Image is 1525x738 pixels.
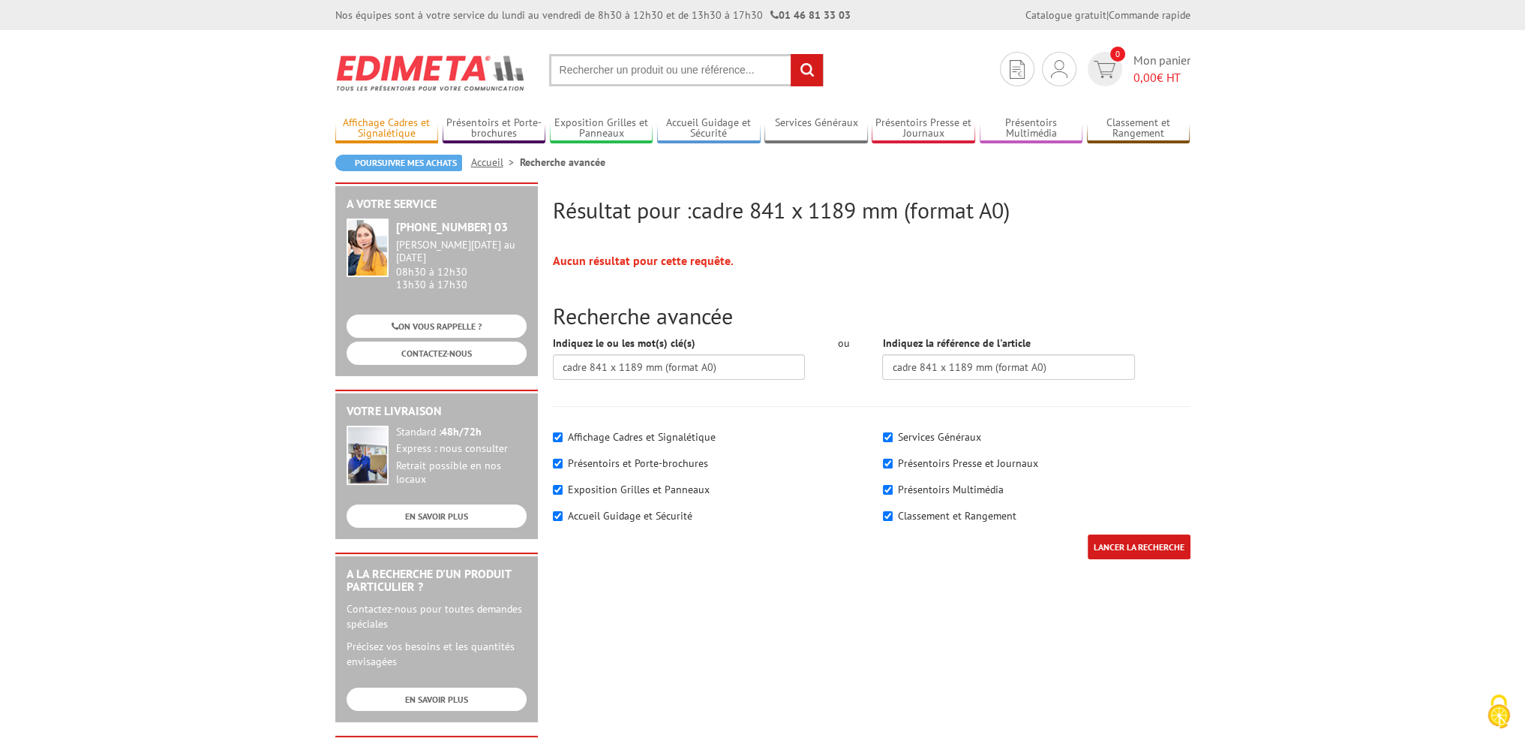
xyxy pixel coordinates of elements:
[335,116,439,141] a: Affichage Cadres et Signalétique
[827,336,860,351] div: ou
[396,442,527,456] div: Express : nous consulter
[883,485,893,495] input: Présentoirs Multimédia
[520,155,605,170] li: Recherche avancée
[347,639,527,669] p: Précisez vos besoins et les quantités envisagées
[1133,69,1190,86] span: € HT
[770,8,851,22] strong: 01 46 81 33 03
[396,239,527,264] div: [PERSON_NAME][DATE] au [DATE]
[882,336,1030,351] label: Indiquez la référence de l'article
[1010,60,1025,79] img: devis rapide
[764,116,868,141] a: Services Généraux
[883,432,893,442] input: Services Généraux
[898,483,1004,496] label: Présentoirs Multimédia
[553,253,734,268] strong: Aucun résultat pour cette requête.
[347,405,527,418] h2: Votre livraison
[396,459,527,486] div: Retrait possible en nos locaux
[335,45,527,101] img: Edimeta
[1472,687,1525,738] button: Cookies (fenêtre modale)
[553,432,563,442] input: Affichage Cadres et Signalétique
[692,195,1010,224] span: cadre 841 x 1189 mm (format A0)
[1025,8,1190,23] div: |
[553,459,563,468] input: Présentoirs et Porte-brochures
[550,116,653,141] a: Exposition Grilles et Panneaux
[1094,61,1115,78] img: devis rapide
[443,116,546,141] a: Présentoirs et Porte-brochures
[568,456,708,470] label: Présentoirs et Porte-brochures
[568,430,716,444] label: Affichage Cadres et Signalétique
[396,219,508,234] strong: [PHONE_NUMBER] 03
[898,430,981,444] label: Services Généraux
[347,218,389,277] img: widget-service.jpg
[347,342,527,365] a: CONTACTEZ-NOUS
[1133,70,1157,85] span: 0,00
[347,315,527,338] a: ON VOUS RAPPELLE ?
[1084,52,1190,86] a: devis rapide 0 Mon panier 0,00€ HT
[883,459,893,468] input: Présentoirs Presse et Journaux
[396,239,527,291] div: 08h30 à 12h30 13h30 à 17h30
[898,509,1016,523] label: Classement et Rangement
[872,116,975,141] a: Présentoirs Presse et Journaux
[553,336,695,351] label: Indiquez le ou les mot(s) clé(s)
[553,197,1190,222] h2: Résultat pour :
[1088,535,1190,559] input: LANCER LA RECHERCHE
[347,688,527,711] a: EN SAVOIR PLUS
[1087,116,1190,141] a: Classement et Rangement
[335,8,851,23] div: Nos équipes sont à votre service du lundi au vendredi de 8h30 à 12h30 et de 13h30 à 17h30
[347,568,527,594] h2: A la recherche d'un produit particulier ?
[553,511,563,521] input: Accueil Guidage et Sécurité
[553,303,1190,328] h2: Recherche avancée
[1051,60,1067,78] img: devis rapide
[1110,47,1125,62] span: 0
[898,456,1038,470] label: Présentoirs Presse et Journaux
[335,155,462,171] a: Poursuivre mes achats
[441,425,482,438] strong: 48h/72h
[791,54,823,86] input: rechercher
[657,116,761,141] a: Accueil Guidage et Sécurité
[1025,8,1106,22] a: Catalogue gratuit
[1133,52,1190,86] span: Mon panier
[471,155,520,169] a: Accueil
[347,197,527,211] h2: A votre service
[568,509,692,523] label: Accueil Guidage et Sécurité
[347,426,389,485] img: widget-livraison.jpg
[553,485,563,495] input: Exposition Grilles et Panneaux
[568,483,710,496] label: Exposition Grilles et Panneaux
[1109,8,1190,22] a: Commande rapide
[347,505,527,528] a: EN SAVOIR PLUS
[396,426,527,439] div: Standard :
[980,116,1083,141] a: Présentoirs Multimédia
[1480,693,1517,730] img: Cookies (fenêtre modale)
[347,601,527,631] p: Contactez-nous pour toutes demandes spéciales
[883,511,893,521] input: Classement et Rangement
[549,54,824,86] input: Rechercher un produit ou une référence...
